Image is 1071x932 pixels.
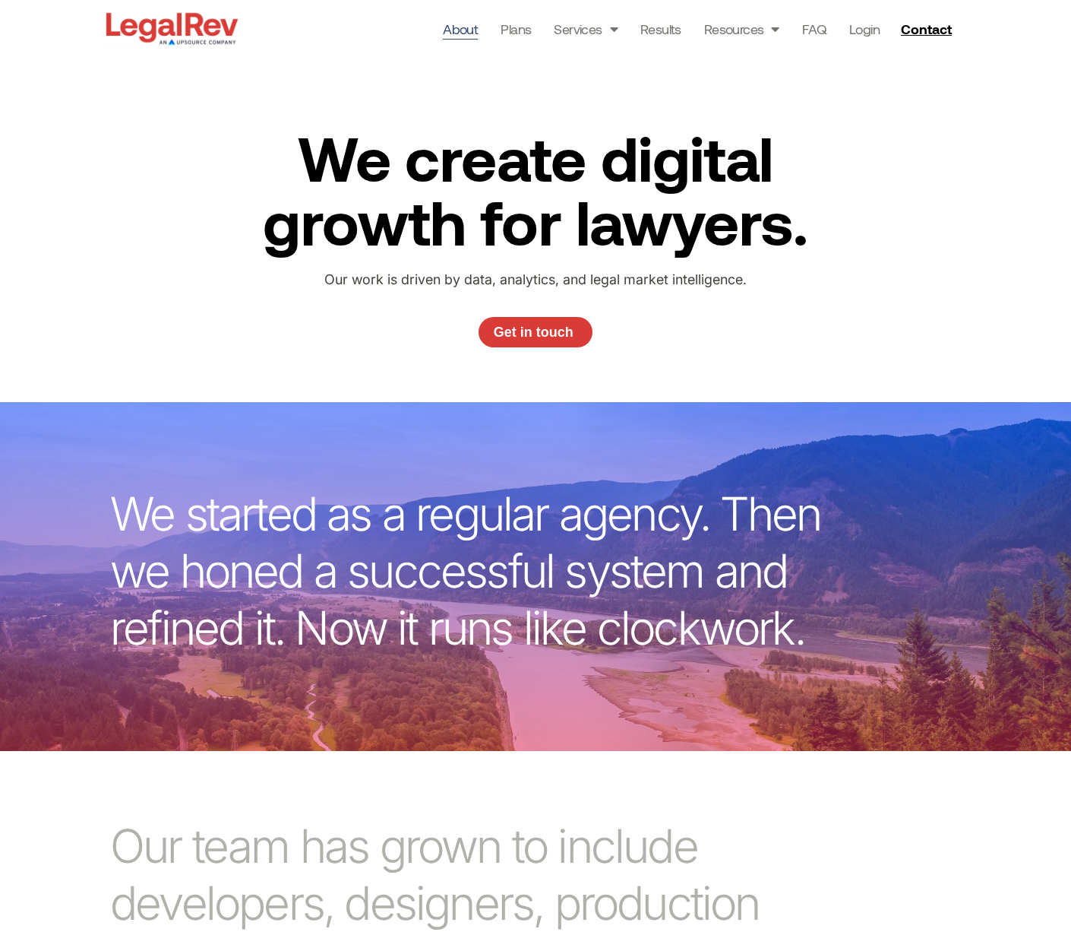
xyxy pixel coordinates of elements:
span: Get in touch [494,325,573,339]
span: Contact [901,22,952,36]
a: Resources [704,18,779,40]
nav: Menu [443,18,880,40]
a: Services [554,18,618,40]
h2: We create digital growth for lawyers. [232,125,839,253]
p: Our work is driven by data, analytics, and legal market intelligence. [284,268,786,291]
p: We started as a regular agency. Then we honed a successful system and refined it. Now it runs lik... [110,486,847,657]
a: Results [640,18,681,40]
a: Get in touch [479,317,592,347]
a: FAQ [802,18,826,40]
a: About [443,18,478,40]
a: Plans [501,18,531,40]
a: Contact [895,17,962,41]
a: Login [849,18,880,40]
